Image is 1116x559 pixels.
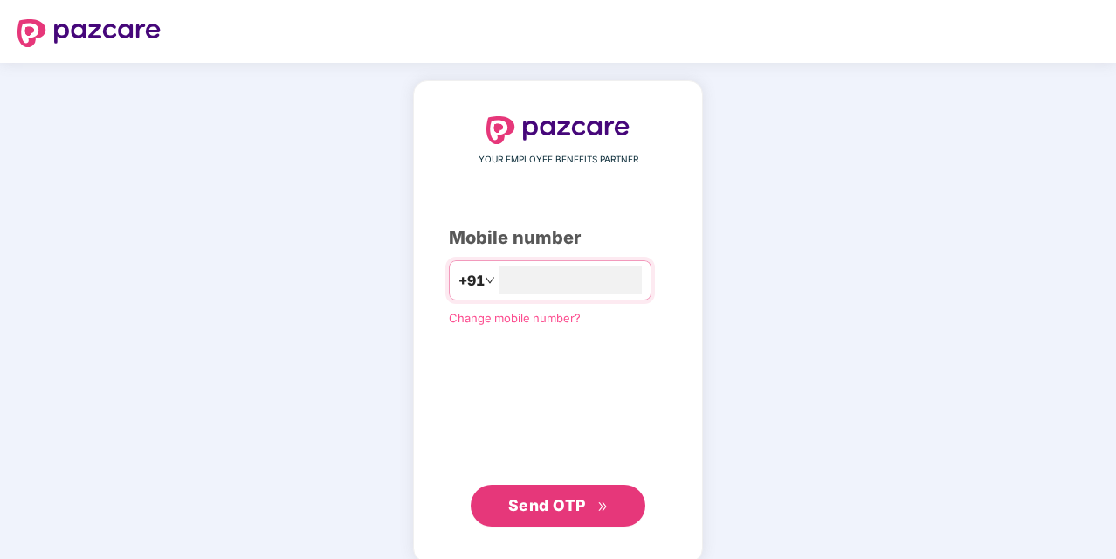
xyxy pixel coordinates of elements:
[17,19,161,47] img: logo
[508,496,586,514] span: Send OTP
[449,224,667,252] div: Mobile number
[449,311,581,325] a: Change mobile number?
[597,501,609,513] span: double-right
[458,270,485,292] span: +91
[479,153,638,167] span: YOUR EMPLOYEE BENEFITS PARTNER
[486,116,630,144] img: logo
[471,485,645,527] button: Send OTPdouble-right
[485,275,495,286] span: down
